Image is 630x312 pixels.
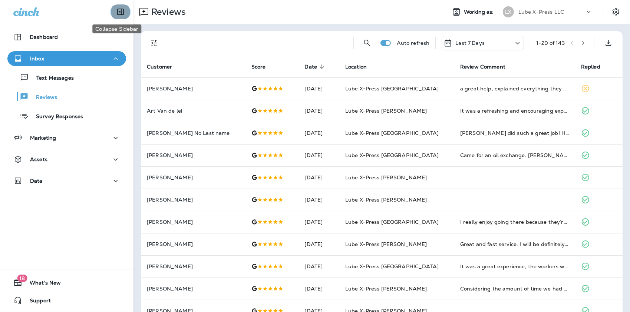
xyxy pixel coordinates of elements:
[460,129,569,137] div: Dayvin did such a great job! Highly recommend!
[460,85,569,92] div: a great help, explained everything they were doing and so kind.
[345,152,439,159] span: Lube X-Press [GEOGRAPHIC_DATA]
[17,275,27,282] span: 18
[30,56,44,62] p: Inbox
[147,241,240,247] p: [PERSON_NAME]
[22,280,61,289] span: What's New
[298,211,339,233] td: [DATE]
[7,152,126,167] button: Assets
[345,130,439,136] span: Lube X-Press [GEOGRAPHIC_DATA]
[581,63,610,70] span: Replied
[147,36,162,50] button: Filters
[464,9,495,15] span: Working as:
[29,94,57,101] p: Reviews
[29,113,83,120] p: Survey Responses
[7,293,126,308] button: Support
[455,40,485,46] p: Last 7 Days
[29,75,74,82] p: Text Messages
[298,278,339,300] td: [DATE]
[397,40,430,46] p: Auto refresh
[251,63,276,70] span: Score
[460,152,569,159] div: Came for an oil exchange. Gael is a fast learner and Julio very knowledgeable about what they’re ...
[7,70,126,85] button: Text Messages
[30,34,58,40] p: Dashboard
[22,298,51,306] span: Support
[147,63,182,70] span: Customer
[345,285,427,292] span: Lube X-Press [PERSON_NAME]
[298,189,339,211] td: [DATE]
[304,63,327,70] span: Date
[147,152,240,158] p: [PERSON_NAME]
[147,219,240,225] p: [PERSON_NAME]
[460,285,569,292] div: Considering the amount of time we had before it closed, these guys did an excellent job in servic...
[460,263,569,270] div: It was a great experience, the workers where polite and explained the process of the service I wa...
[7,130,126,145] button: Marketing
[147,175,240,180] p: [PERSON_NAME]
[345,241,427,248] span: Lube X-Press [PERSON_NAME]
[7,51,126,66] button: Inbox
[298,166,339,189] td: [DATE]
[345,196,427,203] span: Lube X-Press [PERSON_NAME]
[30,135,56,141] p: Marketing
[503,6,514,17] div: LX
[147,64,172,70] span: Customer
[460,218,569,226] div: I really enjoy going there because they’re always next-door of my house plus they give good servi...
[147,197,240,203] p: [PERSON_NAME]
[147,108,240,114] p: Art Van de leí
[536,40,565,46] div: 1 - 20 of 143
[298,77,339,100] td: [DATE]
[460,107,569,114] div: It was a refreshing and encouraging experience! - I came in hoping to get my truck inspected earl...
[345,64,367,70] span: Location
[345,63,376,70] span: Location
[360,36,375,50] button: Search Reviews
[345,107,427,114] span: Lube X-Press [PERSON_NAME]
[601,36,616,50] button: Export as CSV
[345,219,439,225] span: Lube X-Press [GEOGRAPHIC_DATA]
[345,263,439,270] span: Lube X-Press [GEOGRAPHIC_DATA]
[92,24,141,33] div: Collapse Sidebar
[298,255,339,278] td: [DATE]
[609,5,623,19] button: Settings
[147,130,240,136] p: [PERSON_NAME] No Last name
[147,86,240,92] p: [PERSON_NAME]
[7,108,126,124] button: Survey Responses
[148,6,186,17] p: Reviews
[7,173,126,188] button: Data
[298,233,339,255] td: [DATE]
[251,64,266,70] span: Score
[345,85,439,92] span: Lube X-Press [GEOGRAPHIC_DATA]
[7,89,126,104] button: Reviews
[304,64,317,70] span: Date
[110,4,131,19] button: Collapse Sidebar
[460,240,569,248] div: Great and fast service. I will be definitely going back.
[147,286,240,292] p: [PERSON_NAME]
[298,144,339,166] td: [DATE]
[581,64,600,70] span: Replied
[7,275,126,290] button: 18What's New
[518,9,564,15] p: Lube X-Press LLC
[345,174,427,181] span: Lube X-Press [PERSON_NAME]
[460,64,505,70] span: Review Comment
[30,178,43,184] p: Data
[298,100,339,122] td: [DATE]
[298,122,339,144] td: [DATE]
[147,263,240,269] p: [PERSON_NAME]
[7,30,126,44] button: Dashboard
[30,156,47,162] p: Assets
[460,63,515,70] span: Review Comment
